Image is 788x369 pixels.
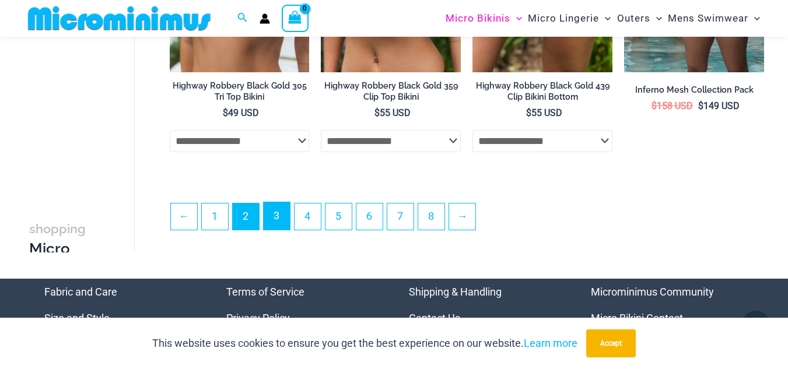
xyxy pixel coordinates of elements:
[449,203,475,230] a: →
[525,3,614,33] a: Micro LingerieMenu ToggleMenu Toggle
[171,203,197,230] a: ←
[698,100,740,111] bdi: 149 USD
[44,279,198,357] aside: Footer Widget 1
[23,5,215,31] img: MM SHOP LOGO FLAT
[599,3,611,33] span: Menu Toggle
[321,80,461,107] a: Highway Robbery Black Gold 359 Clip Top Bikini
[617,3,650,33] span: Outers
[524,337,577,349] a: Learn more
[418,203,444,230] a: Page 8
[624,85,764,100] a: Inferno Mesh Collection Pack
[446,3,510,33] span: Micro Bikinis
[443,3,525,33] a: Micro BikinisMenu ToggleMenu Toggle
[170,202,764,237] nav: Product Pagination
[374,107,380,118] span: $
[441,2,765,35] nav: Site Navigation
[44,279,198,357] nav: Menu
[510,3,522,33] span: Menu Toggle
[409,312,460,324] a: Contact Us
[170,80,310,102] h2: Highway Robbery Black Gold 305 Tri Top Bikini
[29,219,93,278] h3: Micro Bikinis
[668,3,748,33] span: Mens Swimwear
[387,203,414,230] a: Page 7
[223,107,259,118] bdi: 49 USD
[614,3,665,33] a: OutersMenu ToggleMenu Toggle
[264,202,290,230] a: Page 3
[650,3,662,33] span: Menu Toggle
[152,335,577,352] p: This website uses cookies to ensure you get the best experience on our website.
[29,222,86,236] span: shopping
[472,80,612,107] a: Highway Robbery Black Gold 439 Clip Bikini Bottom
[409,279,562,357] aside: Footer Widget 3
[226,279,380,357] aside: Footer Widget 2
[652,100,693,111] bdi: 158 USD
[591,312,683,324] a: Micro Bikini Contest
[260,13,270,24] a: Account icon link
[591,279,744,357] nav: Menu
[295,203,321,230] a: Page 4
[44,286,117,298] a: Fabric and Care
[223,107,228,118] span: $
[44,312,110,324] a: Size and Style
[226,286,304,298] a: Terms of Service
[237,11,248,26] a: Search icon link
[325,203,352,230] a: Page 5
[356,203,383,230] a: Page 6
[233,203,259,230] span: Page 2
[409,286,502,298] a: Shipping & Handling
[472,80,612,102] h2: Highway Robbery Black Gold 439 Clip Bikini Bottom
[374,107,411,118] bdi: 55 USD
[591,286,714,298] a: Microminimus Community
[526,107,562,118] bdi: 55 USD
[528,3,599,33] span: Micro Lingerie
[665,3,763,33] a: Mens SwimwearMenu ToggleMenu Toggle
[748,3,760,33] span: Menu Toggle
[321,80,461,102] h2: Highway Robbery Black Gold 359 Clip Top Bikini
[226,312,290,324] a: Privacy Policy
[698,100,703,111] span: $
[170,80,310,107] a: Highway Robbery Black Gold 305 Tri Top Bikini
[586,329,636,357] button: Accept
[591,279,744,357] aside: Footer Widget 4
[652,100,657,111] span: $
[282,5,309,31] a: View Shopping Cart, empty
[226,279,380,357] nav: Menu
[409,279,562,357] nav: Menu
[202,203,228,230] a: Page 1
[526,107,531,118] span: $
[624,85,764,96] h2: Inferno Mesh Collection Pack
